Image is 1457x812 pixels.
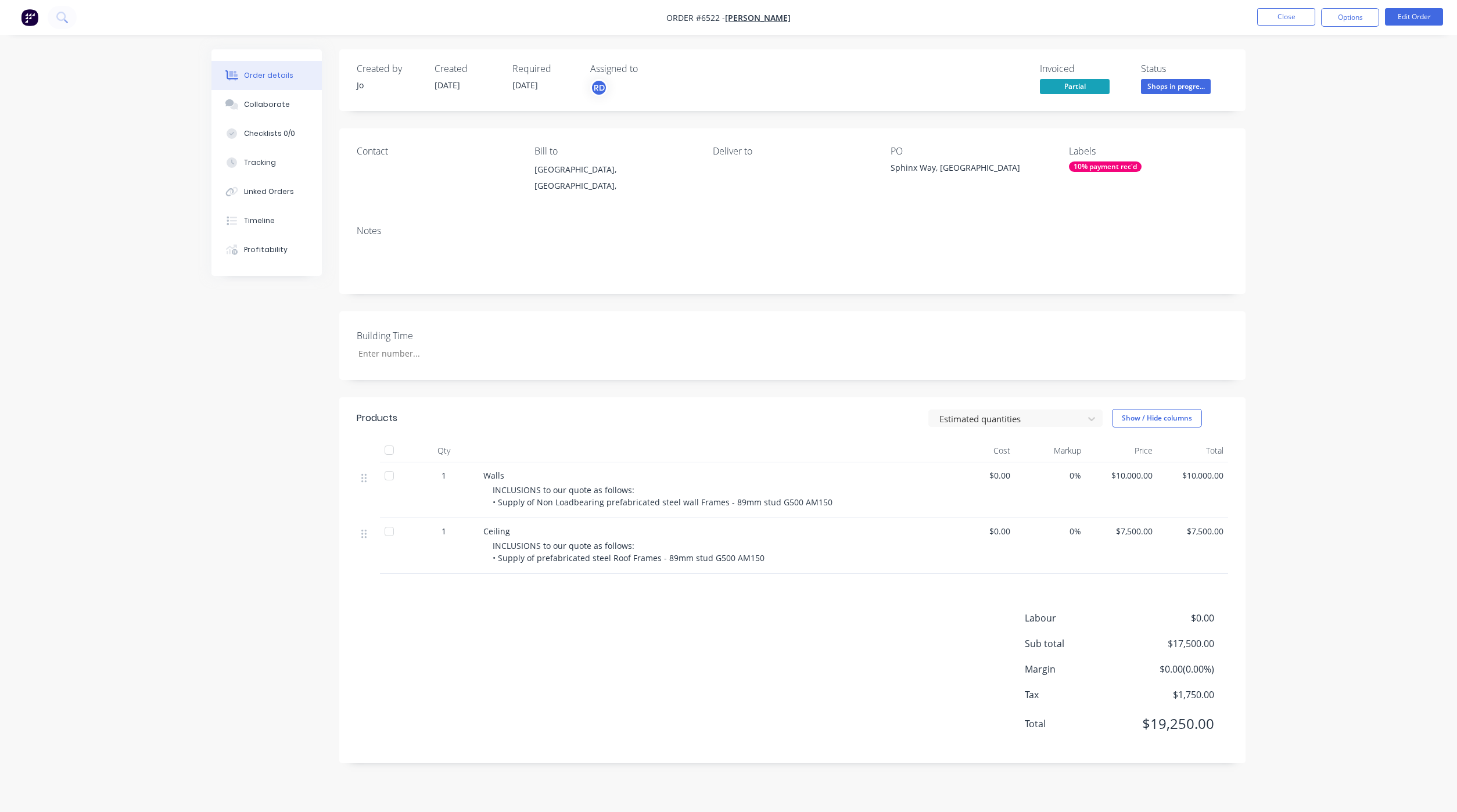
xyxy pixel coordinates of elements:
[534,146,694,157] div: Bill to
[1321,8,1379,27] button: Options
[948,525,1010,537] span: $0.00
[244,245,288,255] div: Profitability
[483,470,504,481] span: Walls
[244,70,293,81] div: Order details
[442,469,446,482] span: 1
[409,439,479,462] div: Qty
[211,206,322,235] button: Timeline
[357,63,421,74] div: Created by
[725,12,791,23] a: [PERSON_NAME]
[21,9,38,26] img: Factory
[1257,8,1315,26] button: Close
[244,186,294,197] div: Linked Orders
[1385,8,1443,26] button: Edit Order
[357,79,421,91] div: Jo
[1162,525,1224,537] span: $7,500.00
[357,411,397,425] div: Products
[590,63,706,74] div: Assigned to
[244,99,290,110] div: Collaborate
[211,177,322,206] button: Linked Orders
[211,90,322,119] button: Collaborate
[1162,469,1224,482] span: $10,000.00
[1128,611,1214,625] span: $0.00
[435,80,460,91] span: [DATE]
[211,148,322,177] button: Tracking
[666,12,725,23] span: Order #6522 -
[483,526,510,537] span: Ceiling
[1112,409,1202,427] button: Show / Hide columns
[1128,662,1214,676] span: $0.00 ( 0.00 %)
[1025,662,1128,676] span: Margin
[435,63,498,74] div: Created
[891,146,1050,157] div: PO
[1025,637,1128,651] span: Sub total
[1141,79,1211,94] span: Shops in progre...
[211,61,322,90] button: Order details
[211,119,322,148] button: Checklists 0/0
[1157,439,1229,462] div: Total
[493,484,832,508] span: INCLUSIONS to our quote as follows: • Supply of Non Loadbearing prefabricated steel wall Frames -...
[244,215,275,226] div: Timeline
[1141,63,1228,74] div: Status
[1128,688,1214,702] span: $1,750.00
[244,157,276,168] div: Tracking
[493,540,765,563] span: INCLUSIONS to our quote as follows: • Supply of prefabricated steel Roof Frames - 89mm stud G500 ...
[1069,146,1228,157] div: Labels
[442,525,446,537] span: 1
[534,161,694,199] div: [GEOGRAPHIC_DATA], [GEOGRAPHIC_DATA],
[1141,79,1211,96] button: Shops in progre...
[357,329,502,343] label: Building Time
[1128,713,1214,734] span: $19,250.00
[1025,717,1128,731] span: Total
[891,161,1036,178] div: Sphinx Way, [GEOGRAPHIC_DATA]
[357,146,516,157] div: Contact
[1090,525,1153,537] span: $7,500.00
[1086,439,1157,462] div: Price
[1020,525,1082,537] span: 0%
[943,439,1015,462] div: Cost
[1015,439,1086,462] div: Markup
[512,63,576,74] div: Required
[590,79,608,96] button: RD
[1040,79,1110,94] span: Partial
[1025,688,1128,702] span: Tax
[1025,611,1128,625] span: Labour
[1040,63,1127,74] div: Invoiced
[211,235,322,264] button: Profitability
[512,80,538,91] span: [DATE]
[713,146,872,157] div: Deliver to
[357,225,1228,236] div: Notes
[1069,161,1142,172] div: 10% payment rec'd
[1090,469,1153,482] span: $10,000.00
[948,469,1010,482] span: $0.00
[534,161,694,194] div: [GEOGRAPHIC_DATA], [GEOGRAPHIC_DATA],
[349,345,502,362] input: Enter number...
[244,128,295,139] div: Checklists 0/0
[1128,637,1214,651] span: $17,500.00
[1020,469,1082,482] span: 0%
